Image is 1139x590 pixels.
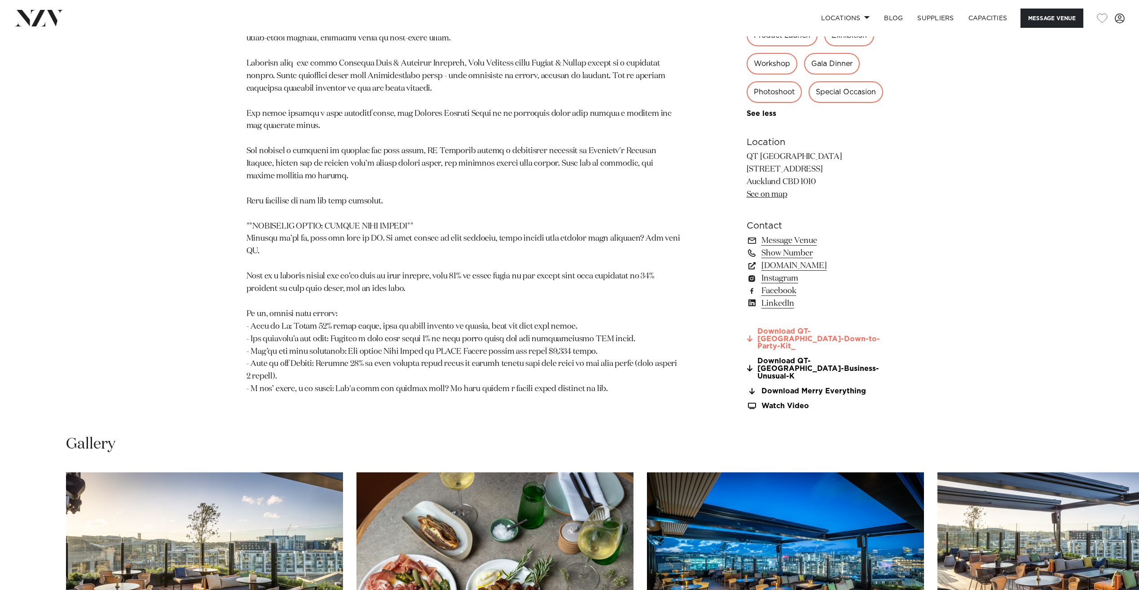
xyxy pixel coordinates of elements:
[747,328,893,350] a: Download QT-[GEOGRAPHIC_DATA]-Down-to-Party-Kit_
[66,434,115,454] h2: Gallery
[961,9,1015,28] a: Capacities
[804,53,860,75] div: Gala Dinner
[747,234,893,247] a: Message Venue
[747,81,802,103] div: Photoshoot
[747,190,787,198] a: See on map
[747,387,893,396] a: Download Merry Everything
[809,81,883,103] div: Special Occasion
[747,53,797,75] div: Workshop
[747,151,893,201] p: QT [GEOGRAPHIC_DATA] [STREET_ADDRESS] Auckland CBD 1010
[747,272,893,285] a: Instagram
[747,247,893,260] a: Show Number
[747,285,893,297] a: Facebook
[747,297,893,310] a: LinkedIn
[877,9,910,28] a: BLOG
[747,402,893,410] a: Watch Video
[747,219,893,233] h6: Contact
[910,9,961,28] a: SUPPLIERS
[747,260,893,272] a: [DOMAIN_NAME]
[814,9,877,28] a: Locations
[747,357,893,380] a: Download QT-[GEOGRAPHIC_DATA]-Business-Unusual-K
[14,10,63,26] img: nzv-logo.png
[747,136,893,149] h6: Location
[1020,9,1083,28] button: Message Venue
